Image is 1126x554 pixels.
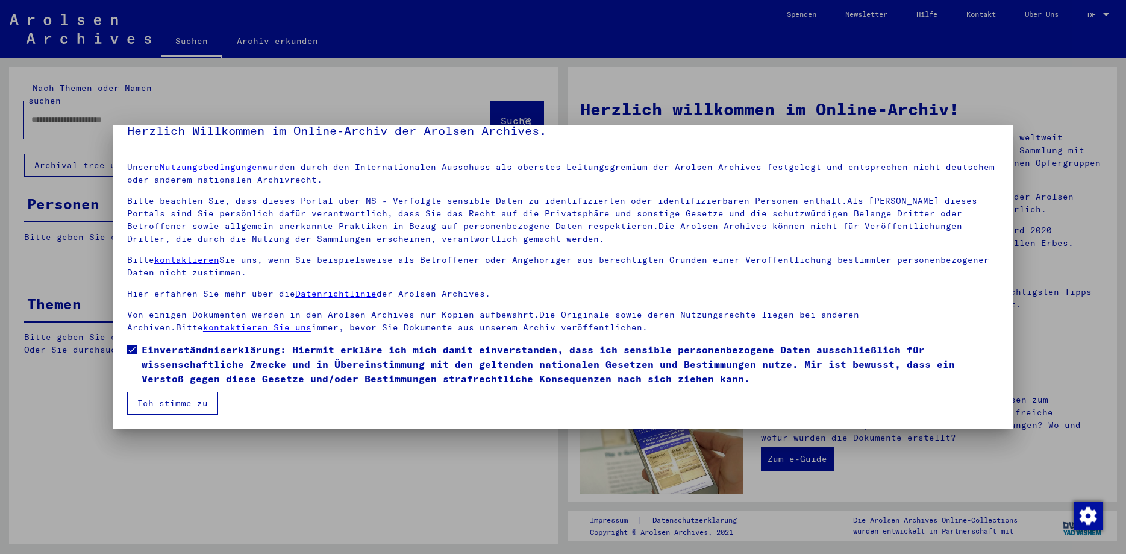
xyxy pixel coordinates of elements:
[203,322,311,333] a: kontaktieren Sie uns
[1073,501,1102,530] div: Zustimmung ändern
[1074,502,1103,530] img: Zustimmung ändern
[160,162,263,172] a: Nutzungsbedingungen
[295,288,377,299] a: Datenrichtlinie
[127,161,999,186] p: Unsere wurden durch den Internationalen Ausschuss als oberstes Leitungsgremium der Arolsen Archiv...
[127,254,999,279] p: Bitte Sie uns, wenn Sie beispielsweise als Betroffener oder Angehöriger aus berechtigten Gründen ...
[142,342,999,386] span: Einverständniserklärung: Hiermit erkläre ich mich damit einverstanden, dass ich sensible personen...
[154,254,219,265] a: kontaktieren
[127,392,218,415] button: Ich stimme zu
[127,309,999,334] p: Von einigen Dokumenten werden in den Arolsen Archives nur Kopien aufbewahrt.Die Originale sowie d...
[127,195,999,245] p: Bitte beachten Sie, dass dieses Portal über NS - Verfolgte sensible Daten zu identifizierten oder...
[127,288,999,300] p: Hier erfahren Sie mehr über die der Arolsen Archives.
[127,121,999,140] h5: Herzlich Willkommen im Online-Archiv der Arolsen Archives.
